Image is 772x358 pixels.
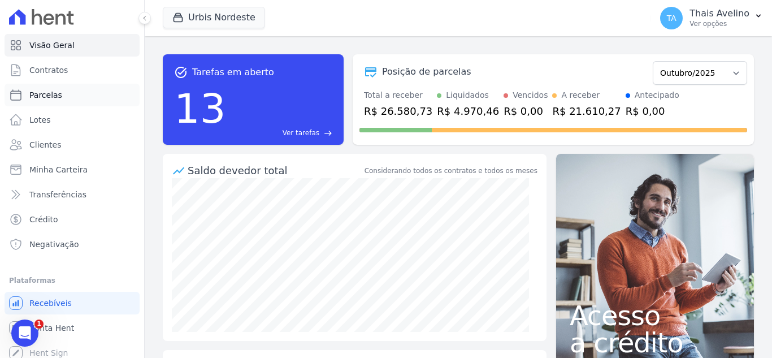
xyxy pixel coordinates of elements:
[29,297,72,309] span: Recebíveis
[651,2,772,34] button: TA Thais Avelino Ver opções
[5,34,140,57] a: Visão Geral
[231,128,332,138] a: Ver tarefas east
[364,103,432,119] div: R$ 26.580,73
[29,322,74,334] span: Conta Hent
[29,64,68,76] span: Contratos
[192,66,274,79] span: Tarefas em aberto
[5,84,140,106] a: Parcelas
[5,133,140,156] a: Clientes
[34,320,44,329] span: 1
[689,8,749,19] p: Thais Avelino
[552,103,621,119] div: R$ 21.610,27
[364,89,432,101] div: Total a receber
[5,233,140,256] a: Negativação
[5,158,140,181] a: Minha Carteira
[5,208,140,231] a: Crédito
[561,89,600,101] div: A receber
[504,103,548,119] div: R$ 0,00
[29,89,62,101] span: Parcelas
[29,189,86,200] span: Transferências
[11,320,38,347] iframe: Intercom live chat
[667,14,676,22] span: TA
[174,79,226,138] div: 13
[5,317,140,339] a: Conta Hent
[29,214,58,225] span: Crédito
[689,19,749,28] p: Ver opções
[5,109,140,131] a: Lotes
[29,40,75,51] span: Visão Geral
[437,103,499,119] div: R$ 4.970,46
[513,89,548,101] div: Vencidos
[163,7,265,28] button: Urbis Nordeste
[446,89,489,101] div: Liquidados
[382,65,471,79] div: Posição de parcelas
[570,302,740,329] span: Acesso
[29,239,79,250] span: Negativação
[365,166,537,176] div: Considerando todos os contratos e todos os meses
[5,183,140,206] a: Transferências
[5,59,140,81] a: Contratos
[283,128,319,138] span: Ver tarefas
[324,129,332,137] span: east
[570,329,740,356] span: a crédito
[174,66,188,79] span: task_alt
[188,163,362,178] div: Saldo devedor total
[635,89,679,101] div: Antecipado
[29,164,88,175] span: Minha Carteira
[29,139,61,150] span: Clientes
[29,114,51,126] span: Lotes
[9,274,135,287] div: Plataformas
[626,103,679,119] div: R$ 0,00
[5,292,140,314] a: Recebíveis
